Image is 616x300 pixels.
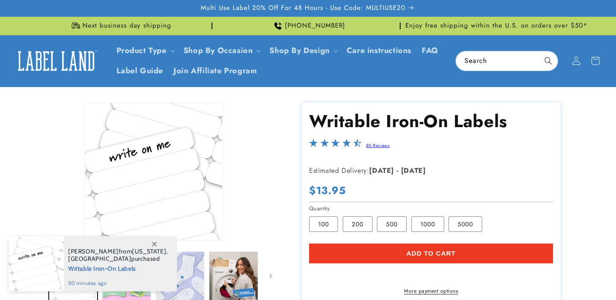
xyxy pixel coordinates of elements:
a: Product Type [117,45,167,56]
div: Announcement [28,17,212,35]
a: Shop By Design [269,45,329,56]
button: Search [539,51,558,70]
a: Label Guide [111,61,169,81]
summary: Shop By Occasion [178,41,265,61]
span: [PERSON_NAME] [68,247,119,255]
span: Enjoy free shipping within the U.S. on orders over $50* [405,22,588,30]
button: Slide right [261,266,280,285]
p: Estimated Delivery: [309,165,525,177]
label: 200 [343,216,373,232]
legend: Quantity [309,204,331,213]
div: Announcement [404,17,589,35]
label: 500 [377,216,407,232]
span: [PHONE_NUMBER] [285,22,345,30]
span: Shop By Occasion [183,46,253,56]
span: Writable Iron-On Labels [68,262,168,273]
summary: Product Type [111,41,178,61]
label: 5000 [449,216,482,232]
strong: [DATE] [401,166,426,175]
span: Multi Use Label 20% Off For 48 Hours - Use Code: MULTIUSE20 [201,4,405,12]
a: FAQ [417,41,444,61]
a: Care instructions [341,41,417,61]
span: $13.95 [309,184,346,197]
h1: Writable Iron-On Labels [309,110,553,132]
span: from , purchased [68,248,168,262]
a: Join Affiliate Program [168,61,262,81]
span: [GEOGRAPHIC_DATA] [68,255,131,262]
span: Join Affiliate Program [174,66,257,76]
span: FAQ [422,46,439,56]
a: 80 Reviews [366,142,389,149]
span: Next business day shipping [82,22,171,30]
span: 50 minutes ago [68,279,168,287]
strong: - [397,166,399,175]
label: 100 [309,216,338,232]
strong: [DATE] [369,166,394,175]
button: Add to cart [309,244,553,263]
span: Add to cart [406,250,455,257]
a: Label Land [10,44,103,78]
span: Label Guide [117,66,164,76]
span: Care instructions [347,46,411,56]
summary: Shop By Design [264,41,341,61]
img: Label Land [13,47,99,74]
span: [US_STATE] [132,247,166,255]
div: Announcement [216,17,401,35]
a: More payment options [309,287,553,295]
label: 1000 [411,216,444,232]
span: 4.3-star overall rating [309,141,362,151]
